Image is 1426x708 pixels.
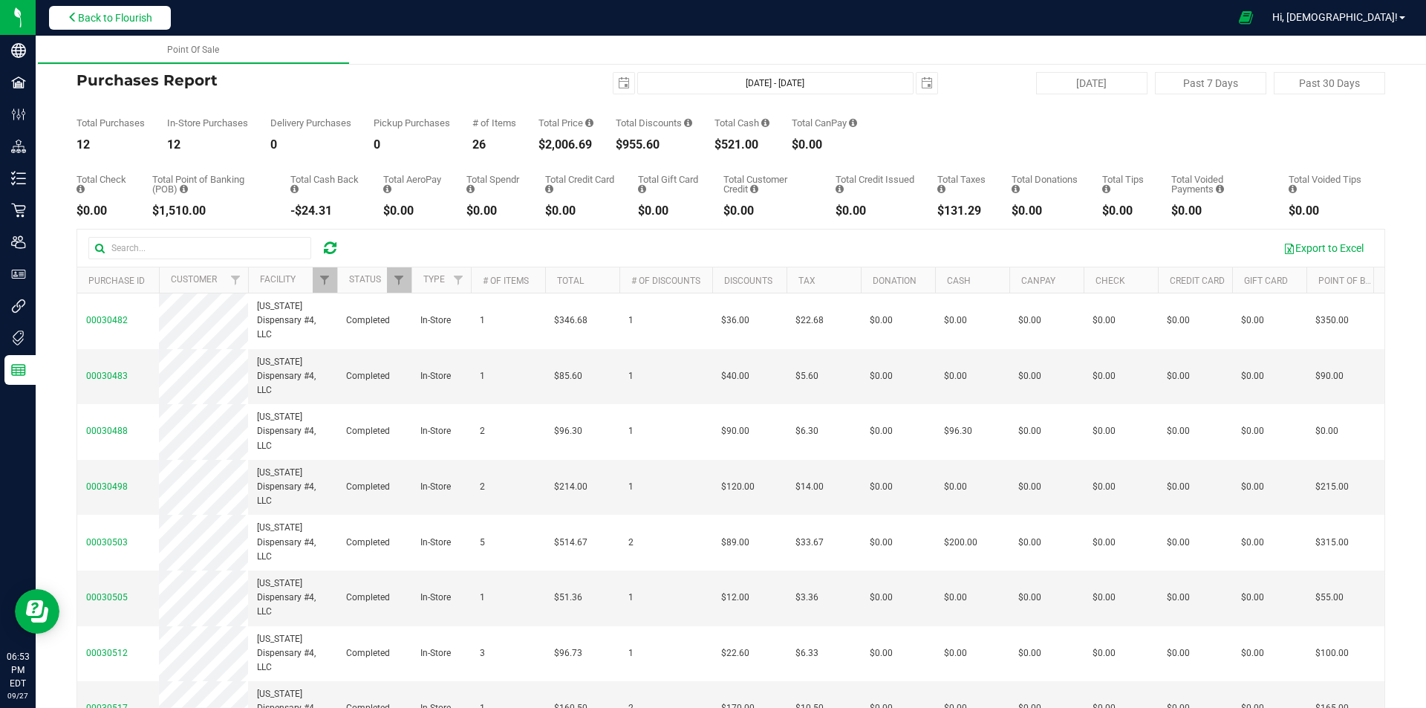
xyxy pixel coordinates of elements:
[472,139,516,151] div: 26
[1241,369,1264,383] span: $0.00
[466,205,523,217] div: $0.00
[1167,536,1190,550] span: $0.00
[420,591,451,605] span: In-Store
[11,75,26,90] inline-svg: Facilities
[167,45,219,55] span: Point Of Sale
[383,175,444,194] div: Total AeroPay
[714,118,769,128] div: Total Cash
[947,276,971,286] a: Cash
[11,43,26,58] inline-svg: Company
[76,139,145,151] div: 12
[86,371,128,381] span: 00030483
[1241,424,1264,438] span: $0.00
[1093,591,1116,605] span: $0.00
[1315,536,1349,550] span: $315.00
[795,480,824,494] span: $14.00
[11,363,26,377] inline-svg: Reports
[290,184,299,194] i: Sum of the cash-back amounts from rounded-up electronic payments for all purchases in the date ra...
[171,274,217,285] a: Customer
[1018,369,1041,383] span: $0.00
[383,205,444,217] div: $0.00
[480,591,485,605] span: 1
[86,481,128,492] span: 00030498
[870,424,893,438] span: $0.00
[11,203,26,218] inline-svg: Retail
[538,118,593,128] div: Total Price
[795,591,818,605] span: $3.36
[1289,184,1297,194] i: Sum of all tip amounts from voided payment transactions for all purchases in the date range.
[1315,424,1338,438] span: $0.00
[480,646,485,660] span: 3
[545,184,553,194] i: Sum of the successful, non-voided credit card payment transactions for all purchases in the date ...
[86,426,128,436] span: 00030488
[1167,369,1190,383] span: $0.00
[152,205,268,217] div: $1,510.00
[1229,3,1263,32] span: Open Ecommerce Menu
[628,424,634,438] span: 1
[446,267,471,293] a: Filter
[585,118,593,128] i: Sum of the total prices of all purchases in the date range.
[545,205,616,217] div: $0.00
[795,369,818,383] span: $5.60
[937,184,945,194] i: Sum of the total taxes for all purchases in the date range.
[870,591,893,605] span: $0.00
[849,118,857,128] i: Sum of the successful, non-voided CanPay payment transactions for all purchases in the date range.
[616,118,692,128] div: Total Discounts
[86,315,128,325] span: 00030482
[836,205,915,217] div: $0.00
[167,139,248,151] div: 12
[1093,369,1116,383] span: $0.00
[257,577,328,620] span: [US_STATE] Dispensary #4, LLC
[86,537,128,548] span: 00030503
[870,646,893,660] span: $0.00
[1018,480,1041,494] span: $0.00
[180,184,188,194] i: Sum of the successful, non-voided point-of-banking payment transactions, both via payment termina...
[557,276,584,286] a: Total
[472,118,516,128] div: # of Items
[554,480,587,494] span: $214.00
[387,267,411,293] a: Filter
[721,591,749,605] span: $12.00
[346,536,390,550] span: Completed
[1241,536,1264,550] span: $0.00
[1167,424,1190,438] span: $0.00
[554,536,587,550] span: $514.67
[420,646,451,660] span: In-Store
[554,424,582,438] span: $96.30
[1018,591,1041,605] span: $0.00
[346,369,390,383] span: Completed
[257,466,328,509] span: [US_STATE] Dispensary #4, LLC
[723,175,813,194] div: Total Customer Credit
[1315,369,1344,383] span: $90.00
[1241,646,1264,660] span: $0.00
[944,314,967,328] span: $0.00
[836,184,844,194] i: Sum of all account credit issued for all refunds from returned purchases in the date range.
[11,171,26,186] inline-svg: Inventory
[346,591,390,605] span: Completed
[1012,184,1020,194] i: Sum of all round-up-to-next-dollar total price adjustments for all purchases in the date range.
[420,314,451,328] span: In-Store
[1274,72,1385,94] button: Past 30 Days
[1018,646,1041,660] span: $0.00
[167,118,248,128] div: In-Store Purchases
[554,314,587,328] span: $346.68
[684,118,692,128] i: Sum of the discount values applied to the all purchases in the date range.
[1102,205,1148,217] div: $0.00
[313,267,337,293] a: Filter
[1241,480,1264,494] span: $0.00
[1018,424,1041,438] span: $0.00
[721,480,755,494] span: $120.00
[836,175,915,194] div: Total Credit Issued
[554,369,582,383] span: $85.60
[11,267,26,282] inline-svg: User Roles
[11,235,26,250] inline-svg: Users
[1315,314,1349,328] span: $350.00
[628,536,634,550] span: 2
[1093,480,1116,494] span: $0.00
[346,314,390,328] span: Completed
[628,480,634,494] span: 1
[346,480,390,494] span: Completed
[346,646,390,660] span: Completed
[798,276,815,286] a: Tax
[86,648,128,658] span: 00030512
